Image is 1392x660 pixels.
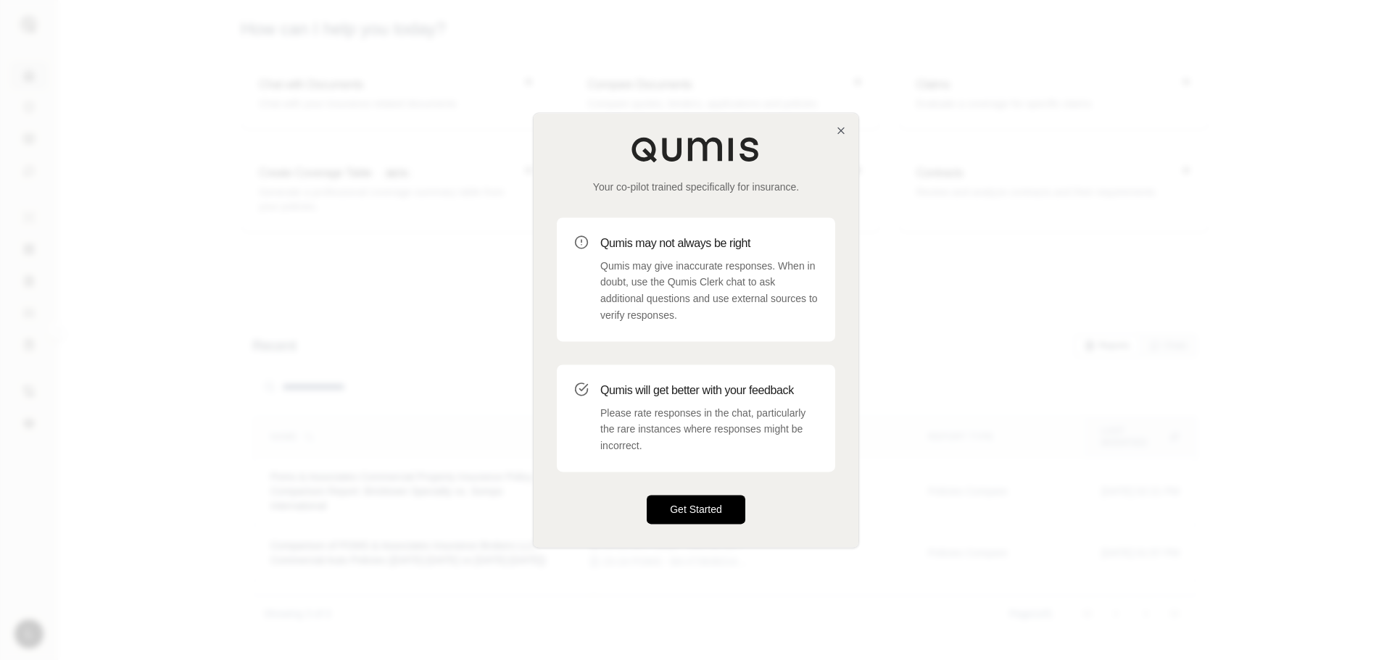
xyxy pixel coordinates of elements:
[631,136,761,162] img: Qumis Logo
[557,180,835,194] p: Your co-pilot trained specifically for insurance.
[600,382,818,399] h3: Qumis will get better with your feedback
[600,258,818,324] p: Qumis may give inaccurate responses. When in doubt, use the Qumis Clerk chat to ask additional qu...
[647,495,745,524] button: Get Started
[600,235,818,252] h3: Qumis may not always be right
[600,405,818,454] p: Please rate responses in the chat, particularly the rare instances where responses might be incor...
